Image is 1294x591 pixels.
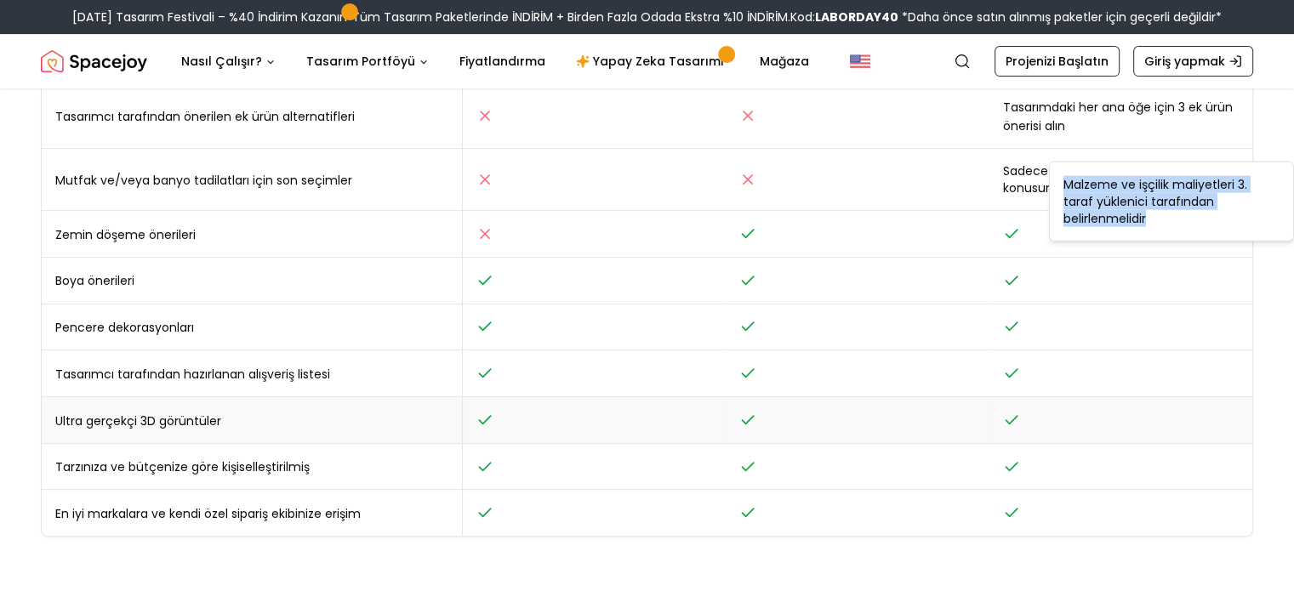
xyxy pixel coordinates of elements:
img: Amerika Birleşik Devletleri [850,51,870,71]
a: Projenizi Başlatın [995,46,1120,77]
a: Fiyatlandırma [446,44,559,78]
font: Malzeme ve işçilik maliyetleri 3. taraf yüklenici tarafından belirlenmelidir [1063,176,1247,227]
font: Fiyatlandırma [459,53,545,70]
font: Nasıl Çalışır? [181,53,262,70]
font: Mağaza [760,53,809,70]
font: Zemin döşeme önerileri [55,226,196,243]
font: Tasarım Portföyü [306,53,415,70]
font: Yapay Zeka Tasarımı [593,53,724,70]
font: Projenizi Başlatın [1006,53,1109,70]
font: [DATE] Tasarım Festivali – %40 İndirim Kazanın [72,9,347,26]
font: Pencere dekorasyonları [55,319,194,336]
font: Ultra gerçekçi 3D görüntüler [55,412,221,429]
font: Tüm Tasarım Paketlerinde İNDİRİM + Birden Fazla Odada Ekstra %10 İNDİRİM. [352,9,790,26]
a: Yapay Zeka Tasarımı [562,44,743,78]
nav: Küresel [41,34,1253,88]
font: Boya önerileri [55,273,134,290]
font: Kod: [790,9,815,26]
img: Spacejoy Logo [41,44,147,78]
font: En iyi markalara ve kendi özel sipariş ekibinize erişim [55,505,361,522]
a: Mağaza [746,44,823,78]
nav: Ana [168,44,823,78]
font: Tarzınıza ve bütçenize göre kişiselleştirilmiş [55,458,310,475]
font: Tasarımdaki her ana öğe için 3 ek ürün önerisi alın [1003,99,1233,134]
font: *Daha önce satın alınmış paketler için geçerli değildir* [902,9,1222,26]
button: Tasarım Portföyü [293,44,442,78]
font: Tasarımcı tarafından hazırlanan alışveriş listesi [55,366,330,383]
a: Giriş yapmak [1133,46,1253,77]
a: Uzay sevinci [41,44,147,78]
font: Mutfak ve/veya banyo tadilatları için son seçimler [55,172,352,189]
font: LABORDAY40 [815,9,898,26]
font: Sadece seçim ve görselleştirme konusunda yardım [1003,162,1194,196]
font: Tasarımcı tarafından önerilen ek ürün alternatifleri [55,108,355,125]
font: Giriş yapmak [1144,53,1225,70]
button: Nasıl Çalışır? [168,44,289,78]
